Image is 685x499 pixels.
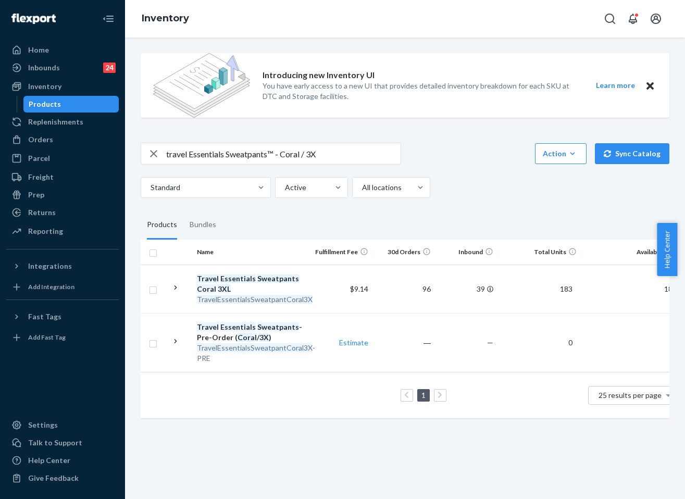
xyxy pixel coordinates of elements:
div: Fast Tags [28,311,61,322]
p: Introducing new Inventory UI [263,69,375,81]
button: Open notifications [622,8,643,29]
a: Inventory [6,78,119,95]
ol: breadcrumbs [133,4,197,34]
div: Products [29,99,61,109]
div: Freight [28,172,54,182]
button: Fast Tags [6,308,119,325]
div: Help Center [28,455,70,466]
input: Standard [150,182,151,193]
button: Integrations [6,258,119,275]
div: Home [28,45,49,55]
span: 181 [660,284,681,293]
a: Products [23,96,119,113]
em: Coral [238,333,257,342]
em: 3X [259,333,269,342]
a: Reporting [6,223,119,240]
em: Travel [197,274,219,283]
a: Parcel [6,150,119,167]
div: Action [543,148,579,159]
span: 0 [668,338,681,347]
div: 24 [103,63,116,73]
span: $9.14 [350,284,368,293]
em: Essentials [220,274,256,283]
a: Help Center [6,452,119,469]
button: Help Center [657,223,677,276]
td: ― [372,313,435,372]
th: Inbound [435,240,497,265]
em: Coral [197,284,216,293]
div: Add Fast Tag [28,333,66,342]
input: Active [284,182,285,193]
div: -PRE [197,343,306,364]
div: Orders [28,134,53,145]
div: Give Feedback [28,473,79,483]
div: - Pre-Order ( / ) [197,322,306,343]
img: new-reports-banner-icon.82668bd98b6a51aee86340f2a7b77ae3.png [153,53,250,118]
div: Bundles [190,210,216,240]
a: Inventory [142,13,189,24]
div: Products [147,210,177,240]
button: Close Navigation [98,8,119,29]
div: Add Integration [28,282,74,291]
input: All locations [361,182,362,193]
p: You have early access to a new UI that provides detailed inventory breakdown for each SKU at DTC ... [263,81,577,102]
a: Freight [6,169,119,185]
span: — [487,338,493,347]
em: Essentials [220,322,256,331]
div: Parcel [28,153,50,164]
th: Available [581,240,685,265]
button: Action [535,143,587,164]
div: Returns [28,207,56,218]
a: Page 1 is your current page [419,391,428,400]
a: Orders [6,131,119,148]
a: Inbounds24 [6,59,119,76]
button: Give Feedback [6,470,119,486]
em: 3XL [218,284,231,293]
div: Talk to Support [28,438,82,448]
div: Reporting [28,226,63,236]
a: Settings [6,417,119,433]
button: Learn more [589,79,641,92]
th: Total Units [497,240,581,265]
span: 0 [564,338,577,347]
div: Inbounds [28,63,60,73]
a: Home [6,42,119,58]
em: Travel [197,322,219,331]
a: Add Fast Tag [6,329,119,346]
div: Replenishments [28,117,83,127]
em: TravelEssentialsSweatpantCoral3X [197,295,313,304]
button: Sync Catalog [595,143,669,164]
a: Returns [6,204,119,221]
a: Prep [6,186,119,203]
th: 30d Orders [372,240,435,265]
th: Name [193,240,310,265]
span: 25 results per page [599,391,662,400]
div: Inventory [28,81,61,92]
iframe: Opens a widget where you can chat to one of our agents [619,468,675,494]
a: Add Integration [6,279,119,295]
div: Prep [28,190,44,200]
input: Search inventory by name or sku [166,143,401,164]
button: Talk to Support [6,434,119,451]
a: Replenishments [6,114,119,130]
button: Close [643,79,657,92]
img: Flexport logo [11,14,56,24]
span: 183 [556,284,577,293]
div: Settings [28,420,58,430]
button: Open account menu [645,8,666,29]
button: Open Search Box [600,8,620,29]
div: Integrations [28,261,72,271]
td: 39 [435,265,497,313]
td: 96 [372,265,435,313]
em: TravelEssentialsSweatpantCoral3X [197,343,313,352]
a: Estimate [339,338,368,347]
em: Sweatpants [257,322,299,331]
em: Sweatpants [257,274,299,283]
th: Fulfillment Fee [310,240,372,265]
